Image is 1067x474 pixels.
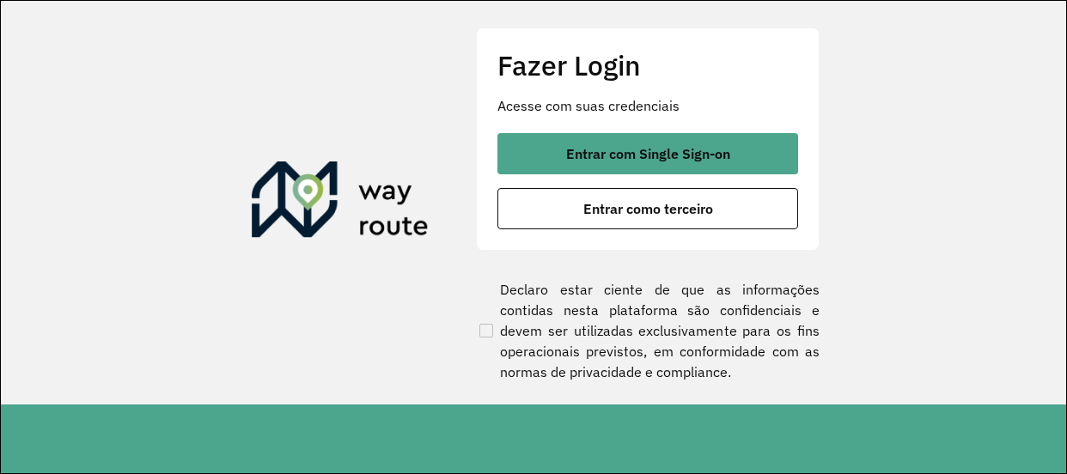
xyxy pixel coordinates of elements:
h2: Fazer Login [497,49,798,82]
p: Acesse com suas credenciais [497,95,798,116]
span: Entrar como terceiro [583,202,713,216]
span: Entrar com Single Sign-on [566,147,730,161]
img: Roteirizador AmbevTech [252,161,429,244]
button: button [497,188,798,229]
label: Declaro estar ciente de que as informações contidas nesta plataforma são confidenciais e devem se... [476,279,820,382]
button: button [497,133,798,174]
